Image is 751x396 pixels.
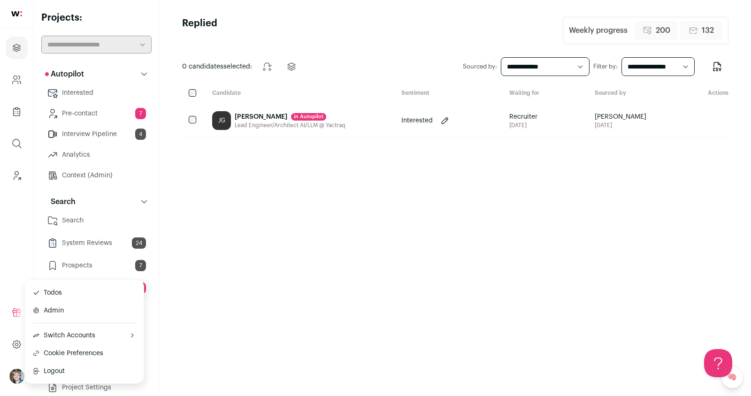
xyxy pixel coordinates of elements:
a: Company and ATS Settings [6,69,28,91]
a: Context (Admin) [41,166,152,185]
button: Admin [32,306,136,315]
p: Interested [401,116,433,125]
div: Weekly progress [569,25,628,36]
a: System Reviews24 [41,234,152,252]
div: in Autopilot [291,113,326,121]
a: Leads (Backoffice) [6,164,28,187]
div: JG [212,111,231,130]
div: Sourced by [587,89,695,98]
button: Search [41,192,152,211]
button: Open dropdown [9,369,24,384]
span: selected: [182,62,252,71]
p: Autopilot [45,69,84,80]
span: [PERSON_NAME] [595,112,646,122]
div: Lead Engineer/Architect AI/LLM @ Yactraq [235,122,345,129]
button: Logout [32,366,136,376]
img: 6494470-medium_jpg [9,369,24,384]
a: Prospects7 [41,256,152,275]
div: Actions [695,89,728,98]
a: Interview Pipeline4 [41,125,152,144]
h1: Replied [182,17,217,44]
span: 132 [702,25,714,36]
span: 4 [135,129,146,140]
label: Filter by: [593,63,618,70]
button: Open dropdown [32,331,136,340]
span: 200 [656,25,670,36]
button: Autopilot [41,65,152,84]
a: 🧠 [721,366,743,388]
span: 24 [132,237,146,249]
div: [DATE] [509,122,537,129]
h2: Projects: [41,11,152,24]
button: Export to CSV [706,55,728,78]
img: wellfound-shorthand-0d5821cbd27db2630d0214b213865d53afaa358527fdda9d0ea32b1df1b89c2c.svg [11,11,22,16]
a: Pre-contact7 [41,104,152,123]
span: 0 candidates [182,63,223,70]
div: Sentiment [394,89,502,98]
span: [DATE] [595,122,646,129]
span: Recruiter [509,112,537,122]
button: Todos [32,287,136,298]
a: Search [41,211,152,230]
div: [PERSON_NAME] [235,112,345,122]
a: Cookie Preferences [32,348,136,359]
span: 7 [135,108,146,119]
span: Switch Accounts [32,331,95,340]
div: Candidate [205,89,394,98]
label: Sourced by: [463,63,497,70]
a: Interested [41,84,152,102]
a: Analytics [41,145,152,164]
a: Replied1 [41,279,152,297]
a: Projects [6,37,28,59]
a: Company Lists [6,100,28,123]
iframe: Toggle Customer Support [704,349,732,377]
span: 7 [135,260,146,271]
p: Search [45,196,76,207]
div: Waiting for [502,89,588,98]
